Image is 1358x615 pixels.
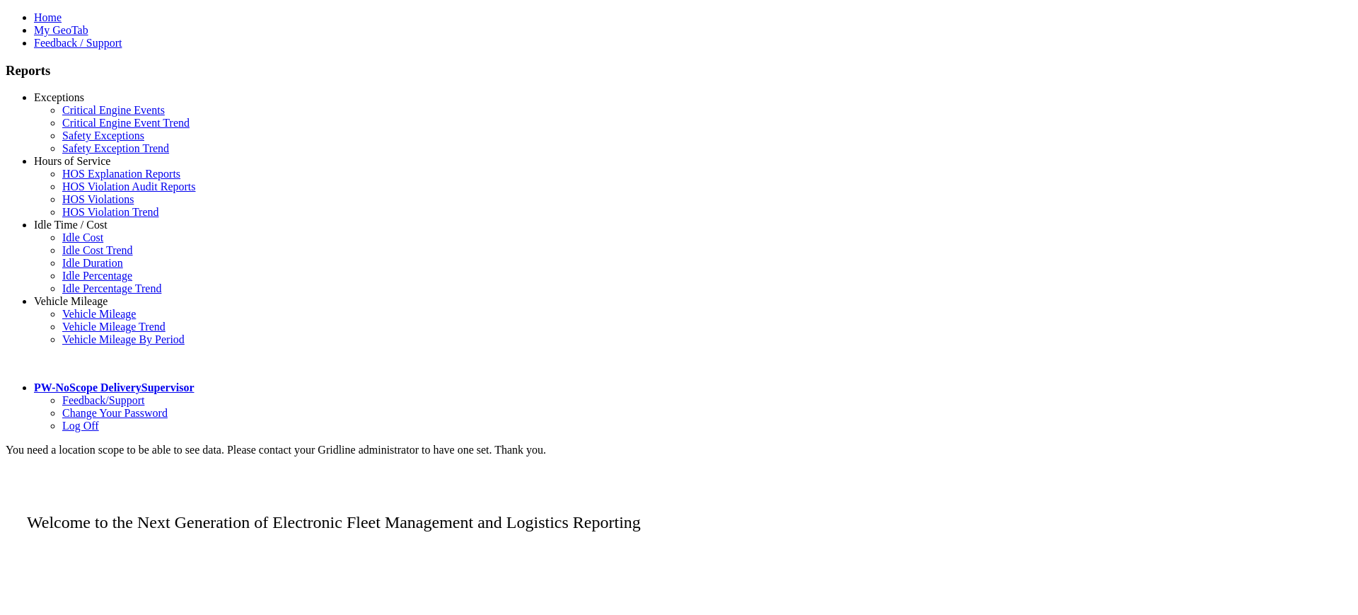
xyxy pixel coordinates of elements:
a: HOS Explanation Reports [62,168,180,180]
a: Vehicle Mileage By Period [62,333,185,345]
a: PW-NoScope DeliverySupervisor [34,381,194,393]
a: Idle Cost [62,231,103,243]
a: Log Off [62,420,99,432]
a: Vehicle Mileage [34,295,108,307]
a: Critical Engine Events [62,104,165,116]
a: Safety Exception Trend [62,142,169,154]
a: Feedback/Support [62,394,144,406]
a: My GeoTab [34,24,88,36]
a: HOS Violations [62,193,134,205]
a: Idle Duration [62,257,123,269]
a: Hours of Service [34,155,110,167]
a: HOS Violation Audit Reports [62,180,196,192]
a: Idle Time / Cost [34,219,108,231]
a: Idle Percentage [62,270,132,282]
a: Home [34,11,62,23]
a: Vehicle Mileage [62,308,136,320]
h3: Reports [6,63,1352,79]
a: Idle Percentage Trend [62,282,161,294]
div: You need a location scope to be able to see data. Please contact your Gridline administrator to h... [6,444,1352,456]
a: Idle Cost Trend [62,244,133,256]
p: Welcome to the Next Generation of Electronic Fleet Management and Logistics Reporting [6,492,1352,532]
a: Exceptions [34,91,84,103]
a: Change Your Password [62,407,168,419]
a: Safety Exceptions [62,130,144,142]
a: Vehicle Mileage Trend [62,321,166,333]
a: Critical Engine Event Trend [62,117,190,129]
a: HOS Violation Trend [62,206,159,218]
a: Feedback / Support [34,37,122,49]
